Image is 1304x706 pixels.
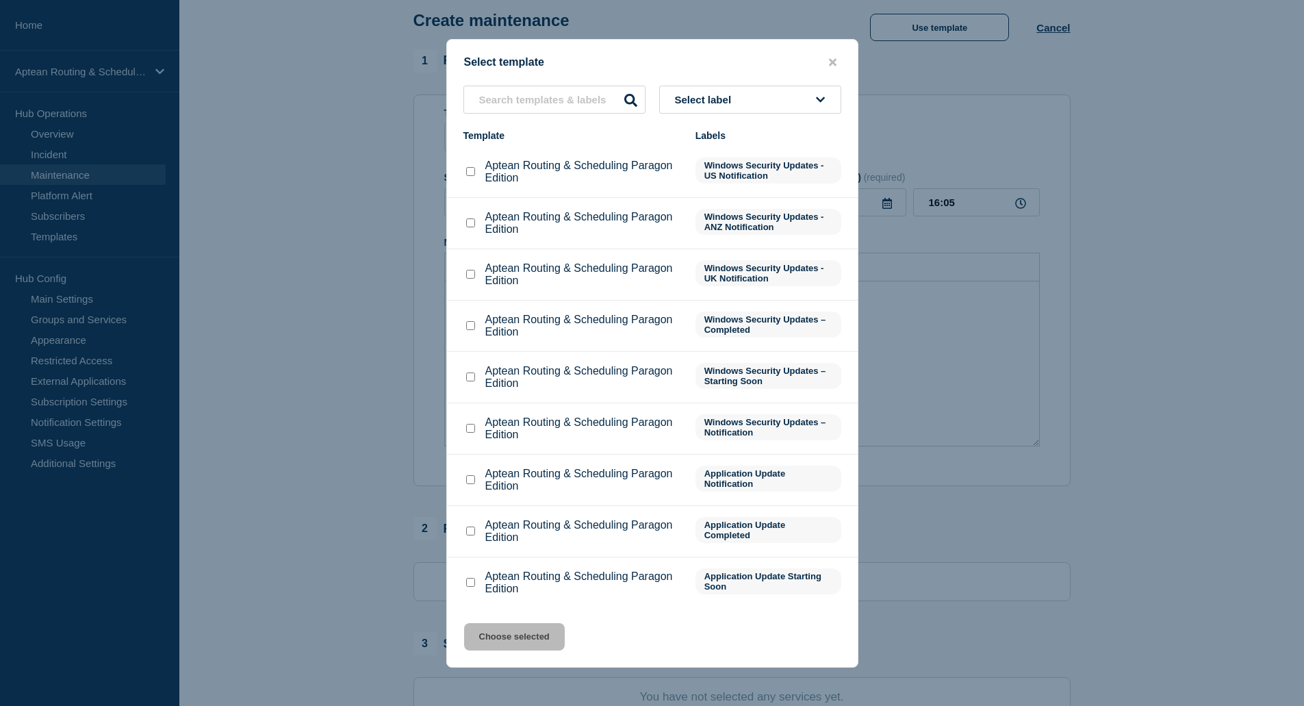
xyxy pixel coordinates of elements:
span: Windows Security Updates - ANZ Notification [695,209,841,235]
p: Aptean Routing & Scheduling Paragon Edition [485,416,682,441]
span: Windows Security Updates – Starting Soon [695,363,841,389]
input: Aptean Routing & Scheduling Paragon Edition checkbox [466,527,475,535]
input: Aptean Routing & Scheduling Paragon Edition checkbox [466,270,475,279]
p: Aptean Routing & Scheduling Paragon Edition [485,160,682,184]
input: Aptean Routing & Scheduling Paragon Edition checkbox [466,475,475,484]
div: Labels [695,130,841,141]
p: Aptean Routing & Scheduling Paragon Edition [485,262,682,287]
button: close button [825,56,841,69]
input: Aptean Routing & Scheduling Paragon Edition checkbox [466,321,475,330]
input: Aptean Routing & Scheduling Paragon Edition checkbox [466,424,475,433]
span: Windows Security Updates – Notification [695,414,841,440]
p: Aptean Routing & Scheduling Paragon Edition [485,468,682,492]
span: Windows Security Updates – Completed [695,312,841,338]
p: Aptean Routing & Scheduling Paragon Edition [485,570,682,595]
p: Aptean Routing & Scheduling Paragon Edition [485,211,682,236]
span: Select label [675,94,737,105]
p: Aptean Routing & Scheduling Paragon Edition [485,519,682,544]
div: Template [463,130,682,141]
span: Application Update Completed [695,517,841,543]
div: Select template [447,56,858,69]
input: Aptean Routing & Scheduling Paragon Edition checkbox [466,373,475,381]
span: Application Update Notification [695,466,841,492]
p: Aptean Routing & Scheduling Paragon Edition [485,365,682,390]
input: Aptean Routing & Scheduling Paragon Edition checkbox [466,167,475,176]
button: Choose selected [464,623,565,651]
span: Windows Security Updates - UK Notification [695,260,841,286]
input: Aptean Routing & Scheduling Paragon Edition checkbox [466,578,475,587]
input: Aptean Routing & Scheduling Paragon Edition checkbox [466,218,475,227]
span: Application Update Starting Soon [695,568,841,594]
span: Windows Security Updates - US Notification [695,157,841,184]
button: Select label [659,86,841,114]
p: Aptean Routing & Scheduling Paragon Edition [485,314,682,338]
input: Search templates & labels [463,86,645,114]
